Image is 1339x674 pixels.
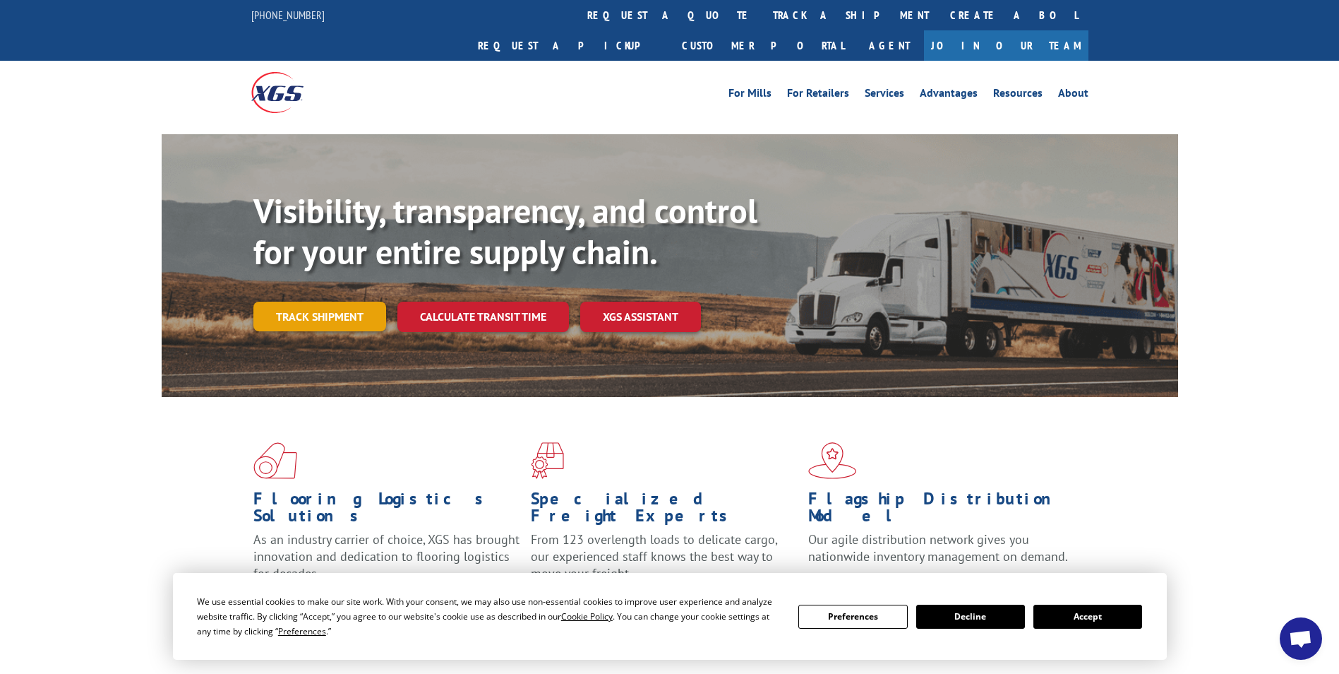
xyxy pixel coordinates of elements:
button: Decline [916,605,1025,629]
a: Open chat [1280,617,1322,660]
a: [PHONE_NUMBER] [251,8,325,22]
a: Services [865,88,904,103]
h1: Flooring Logistics Solutions [253,490,520,531]
a: For Mills [728,88,771,103]
a: Request a pickup [467,30,671,61]
a: For Retailers [787,88,849,103]
div: Cookie Consent Prompt [173,573,1167,660]
a: Join Our Team [924,30,1088,61]
button: Preferences [798,605,907,629]
h1: Flagship Distribution Model [808,490,1075,531]
div: We use essential cookies to make our site work. With your consent, we may also use non-essential ... [197,594,781,639]
h1: Specialized Freight Experts [531,490,798,531]
span: Our agile distribution network gives you nationwide inventory management on demand. [808,531,1068,564]
button: Accept [1033,605,1142,629]
a: Customer Portal [671,30,855,61]
a: Resources [993,88,1043,103]
a: Advantages [920,88,978,103]
p: From 123 overlength loads to delicate cargo, our experienced staff knows the best way to move you... [531,531,798,594]
img: xgs-icon-total-supply-chain-intelligence-red [253,442,297,479]
span: Preferences [278,625,326,637]
b: Visibility, transparency, and control for your entire supply chain. [253,189,757,273]
span: Cookie Policy [561,610,613,622]
a: Track shipment [253,302,386,331]
img: xgs-icon-flagship-distribution-model-red [808,442,857,479]
span: As an industry carrier of choice, XGS has brought innovation and dedication to flooring logistics... [253,531,520,581]
a: About [1058,88,1088,103]
a: Calculate transit time [397,302,569,332]
a: XGS ASSISTANT [580,302,701,332]
img: xgs-icon-focused-on-flooring-red [531,442,564,479]
a: Agent [855,30,924,61]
